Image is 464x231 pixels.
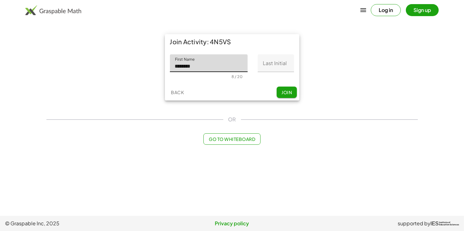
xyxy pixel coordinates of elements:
[203,133,261,145] button: Go to Whiteboard
[228,116,236,123] span: OR
[371,4,401,16] button: Log in
[165,34,299,49] div: Join Activity: 4N5VS
[398,220,431,227] span: supported by
[277,87,297,98] button: Join
[209,136,255,142] span: Go to Whiteboard
[431,221,439,227] span: IES
[406,4,439,16] button: Sign up
[281,89,292,95] span: Join
[232,74,243,79] div: 8 / 20
[5,220,156,227] span: © Graspable Inc, 2025
[171,89,184,95] span: Back
[167,87,188,98] button: Back
[156,220,308,227] a: Privacy policy
[431,220,459,227] a: IESInstitute ofEducation Sciences
[439,222,459,226] span: Institute of Education Sciences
